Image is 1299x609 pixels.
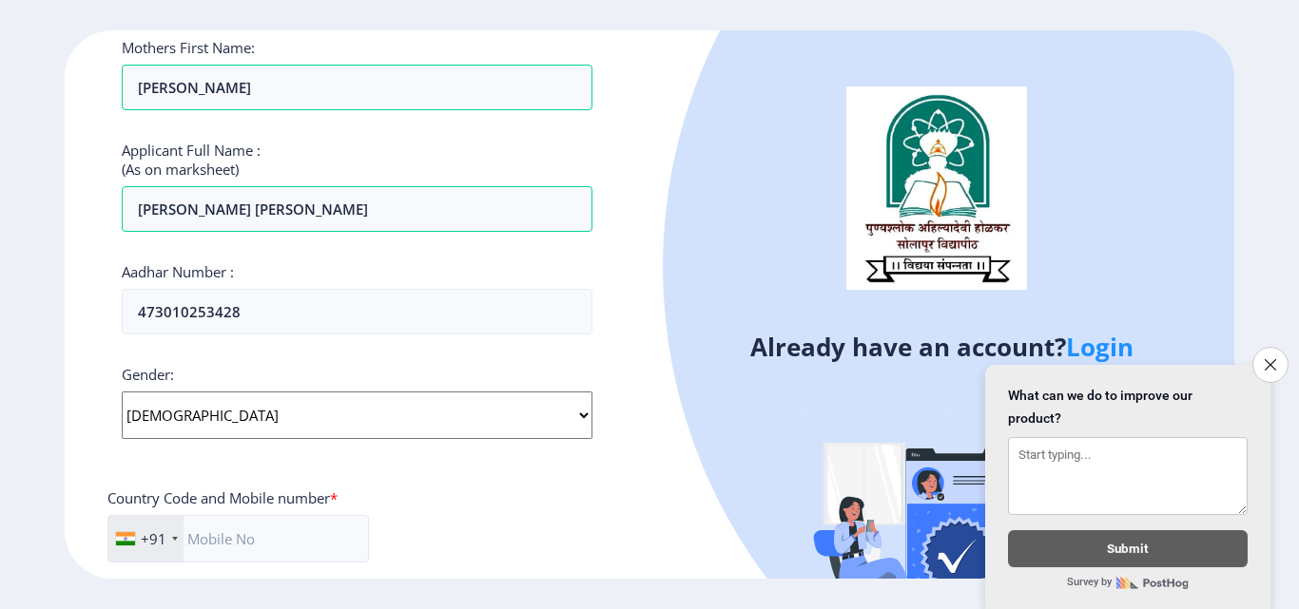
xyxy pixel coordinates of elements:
a: Login [1066,330,1134,364]
label: Gender: [122,365,174,384]
input: Aadhar Number [122,289,592,334]
label: Applicant Full Name : (As on marksheet) [122,141,261,179]
div: +91 [141,529,166,548]
input: Last Name [122,65,592,110]
h4: Already have an account? [664,332,1220,362]
label: Aadhar Number : [122,262,234,281]
input: Full Name [122,186,592,232]
input: Mobile No [107,515,369,562]
img: logo [846,86,1027,290]
div: India (भारत): +91 [108,516,184,561]
label: Country Code and Mobile number [107,488,338,507]
label: Mothers First Name: [122,38,255,57]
